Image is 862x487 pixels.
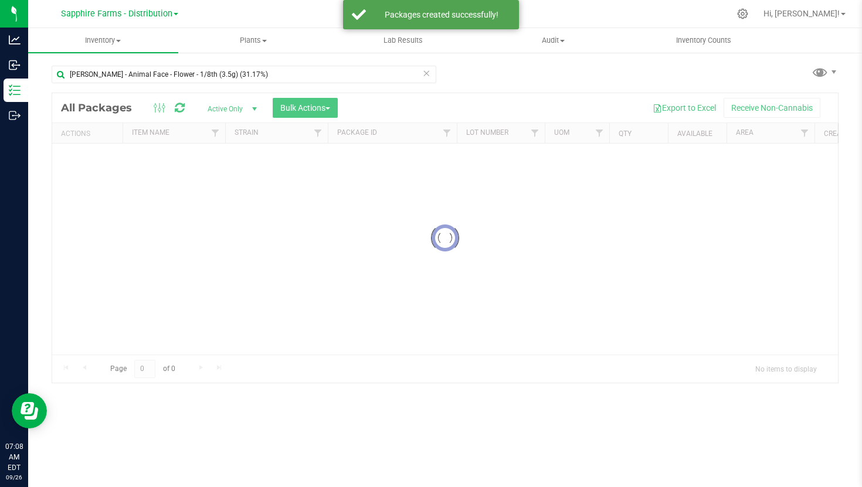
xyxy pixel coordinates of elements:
a: Inventory Counts [629,28,779,53]
input: Search Package ID, Item Name, SKU, Lot or Part Number... [52,66,436,83]
inline-svg: Analytics [9,34,21,46]
span: Plants [179,35,328,46]
p: 09/26 [5,473,23,482]
span: Sapphire Farms - Distribution [61,9,172,19]
span: Inventory [28,35,178,46]
span: Hi, [PERSON_NAME]! [763,9,840,18]
a: Plants [178,28,328,53]
a: Inventory [28,28,178,53]
span: Clear [422,66,430,81]
inline-svg: Inventory [9,84,21,96]
inline-svg: Outbound [9,110,21,121]
iframe: Resource center [12,393,47,428]
span: Audit [479,35,628,46]
span: Inventory Counts [660,35,747,46]
p: 07:08 AM EDT [5,441,23,473]
span: Lab Results [368,35,439,46]
a: Lab Results [328,28,478,53]
div: Packages created successfully! [372,9,510,21]
div: Manage settings [735,8,750,19]
a: Audit [478,28,629,53]
inline-svg: Inbound [9,59,21,71]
